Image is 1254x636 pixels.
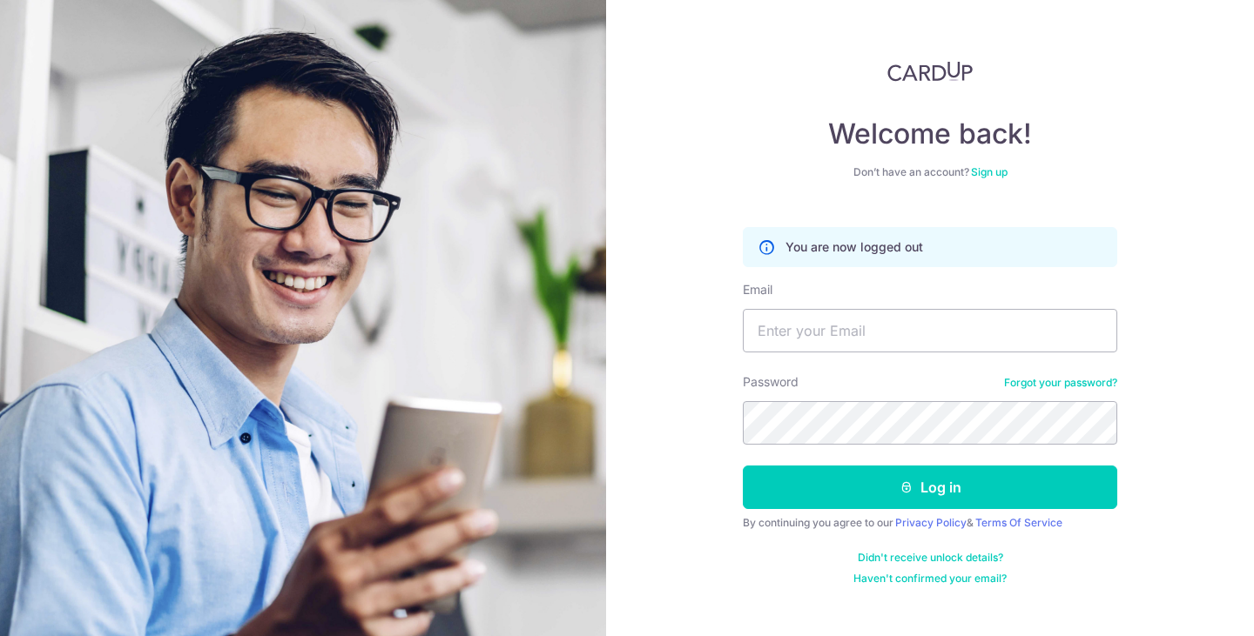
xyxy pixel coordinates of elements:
[971,165,1008,178] a: Sign up
[743,165,1117,179] div: Don’t have an account?
[887,61,973,82] img: CardUp Logo
[743,281,772,298] label: Email
[895,516,967,529] a: Privacy Policy
[853,572,1007,586] a: Haven't confirmed your email?
[975,516,1062,529] a: Terms Of Service
[743,117,1117,151] h4: Welcome back!
[858,551,1003,565] a: Didn't receive unlock details?
[743,465,1117,509] button: Log in
[743,309,1117,352] input: Enter your Email
[785,238,923,256] p: You are now logged out
[743,373,799,391] label: Password
[1004,376,1117,390] a: Forgot your password?
[743,516,1117,530] div: By continuing you agree to our &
